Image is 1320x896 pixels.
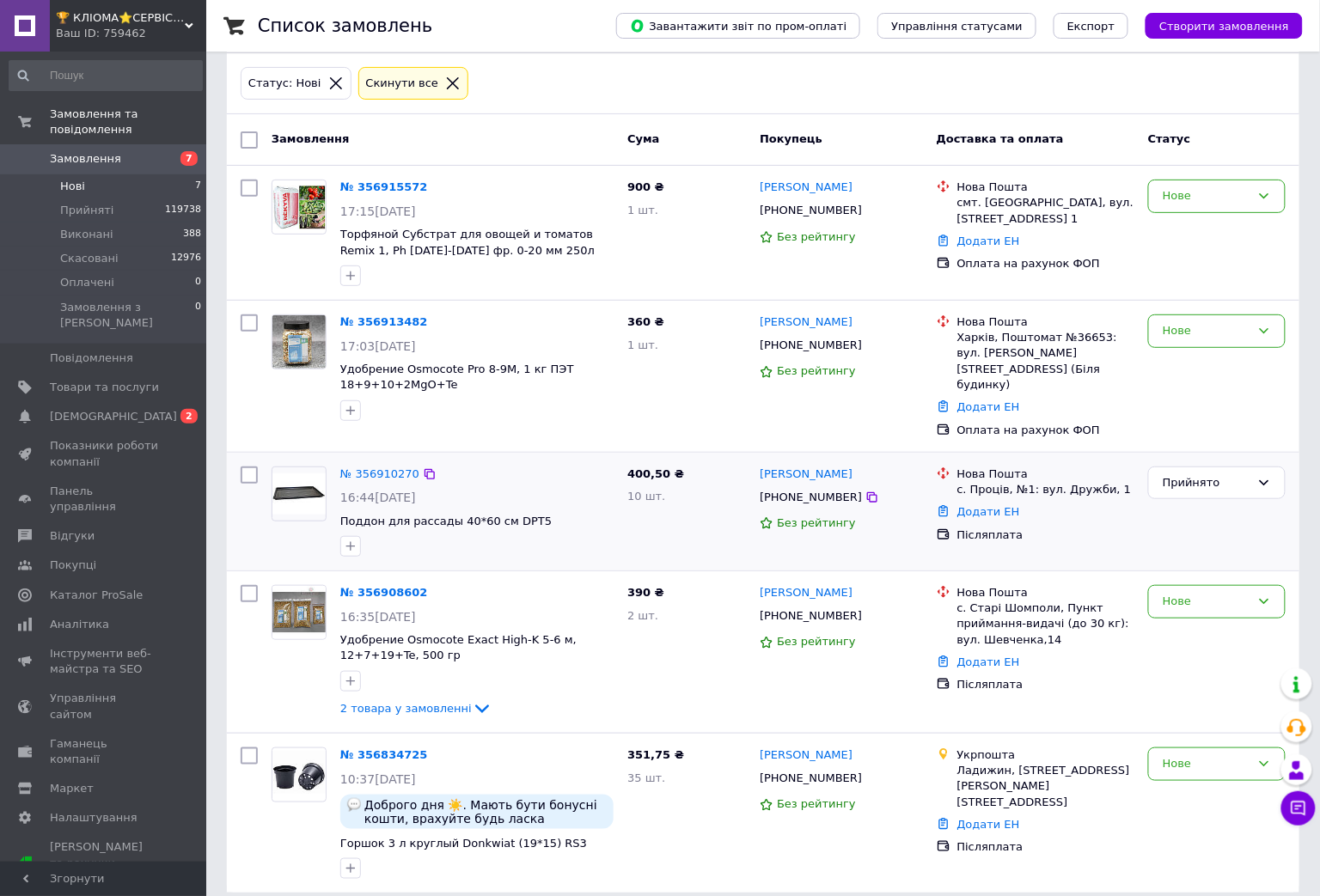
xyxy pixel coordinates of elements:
[957,400,1020,413] a: Додати ЕН
[760,491,862,503] span: [PHONE_NUMBER]
[50,151,121,167] span: Замовлення
[627,586,664,599] span: 390 ₴
[50,691,159,722] span: Управління сайтом
[272,315,326,369] img: Фото товару
[1146,13,1303,39] button: Створити замовлення
[777,230,856,243] span: Без рейтингу
[60,203,113,218] span: Прийняті
[957,655,1020,668] a: Додати ЕН
[50,107,206,137] span: Замовлення та повідомлення
[258,15,432,36] h1: Список замовлень
[340,837,587,850] a: Горшок 3 л круглый Donkwiat (19*15) RS3
[195,179,201,194] span: 7
[777,364,856,377] span: Без рейтингу
[957,763,1134,810] div: Ладижин, [STREET_ADDRESS] [PERSON_NAME][STREET_ADDRESS]
[50,588,143,603] span: Каталог ProSale
[877,13,1036,39] button: Управління статусами
[272,132,349,145] span: Замовлення
[1067,20,1115,33] span: Експорт
[627,467,684,480] span: 400,50 ₴
[1281,791,1316,826] button: Чат з покупцем
[272,747,327,802] a: Фото товару
[627,204,658,216] span: 1 шт.
[957,677,1134,692] div: Післяплата
[616,13,860,39] button: Завантажити звіт по пром-оплаті
[272,466,327,521] a: Фото товару
[340,772,416,786] span: 10:37[DATE]
[364,798,607,826] span: Доброго дня ☀️. Мають бути бонусні кошти, врахуйте будь ласка
[340,633,577,662] a: Удобрение Osmocote Exact High-K 5-6 м, 12+7+19+Te, 500 гр
[340,180,428,193] a: № 356915572
[627,748,684,761] span: 351,75 ₴
[957,747,1134,763] div: Укрпошта
[760,180,852,196] a: [PERSON_NAME]
[777,635,856,648] span: Без рейтингу
[56,26,206,41] div: Ваш ID: 759462
[340,315,428,328] a: № 356913482
[777,516,856,529] span: Без рейтингу
[760,466,852,483] a: [PERSON_NAME]
[60,275,114,290] span: Оплачені
[50,781,94,796] span: Маркет
[340,491,416,504] span: 16:44[DATE]
[50,350,133,366] span: Повідомлення
[630,18,846,34] span: Завантажити звіт по пром-оплаті
[760,132,822,145] span: Покупець
[340,204,416,218] span: 17:15[DATE]
[957,180,1134,195] div: Нова Пошта
[272,186,326,229] img: Фото товару
[272,586,326,639] img: Фото товару
[340,586,428,599] a: № 356908602
[340,702,472,715] span: 2 товара у замовленні
[957,818,1020,831] a: Додати ЕН
[760,314,852,331] a: [PERSON_NAME]
[627,338,658,351] span: 1 шт.
[957,314,1134,330] div: Нова Пошта
[272,180,327,235] a: Фото товару
[50,558,96,573] span: Покупці
[760,338,862,351] span: [PHONE_NUMBER]
[340,467,419,480] a: № 356910270
[272,473,326,515] img: Фото товару
[1163,322,1250,340] div: Нове
[957,466,1134,482] div: Нова Пошта
[627,315,664,328] span: 360 ₴
[627,771,665,784] span: 35 шт.
[1163,187,1250,205] div: Нове
[50,617,109,632] span: Аналітика
[1163,755,1250,773] div: Нове
[340,228,595,257] a: Торфяной Субстрат для овощей и томатов Remix 1, Ph [DATE]-[DATE] фр. 0-20 мм 250л
[957,423,1134,438] div: Оплата на рахунок ФОП
[60,227,113,242] span: Виконані
[165,203,201,218] span: 119738
[760,609,862,622] span: [PHONE_NUMBER]
[340,610,416,624] span: 16:35[DATE]
[937,132,1064,145] span: Доставка та оплата
[50,484,159,515] span: Панель управління
[957,839,1134,855] div: Післяплата
[50,646,159,677] span: Інструменти веб-майстра та SEO
[272,751,326,798] img: Фото товару
[760,747,852,764] a: [PERSON_NAME]
[1148,132,1191,145] span: Статус
[340,748,428,761] a: № 356834725
[760,585,852,601] a: [PERSON_NAME]
[347,798,361,812] img: :speech_balloon:
[50,528,95,544] span: Відгуки
[50,736,159,767] span: Гаманець компанії
[1163,593,1250,611] div: Нове
[183,227,201,242] span: 388
[340,339,416,353] span: 17:03[DATE]
[272,314,327,369] a: Фото товару
[50,810,137,826] span: Налаштування
[957,256,1134,271] div: Оплата на рахунок ФОП
[340,363,574,392] a: Удобрение Osmocote Pro 8-9M, 1 кг ПЭТ 18+9+10+2MgO+Te
[760,204,862,216] span: [PHONE_NUMBER]
[60,251,119,266] span: Скасовані
[245,75,325,93] div: Статус: Нові
[627,180,664,193] span: 900 ₴
[1054,13,1129,39] button: Експорт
